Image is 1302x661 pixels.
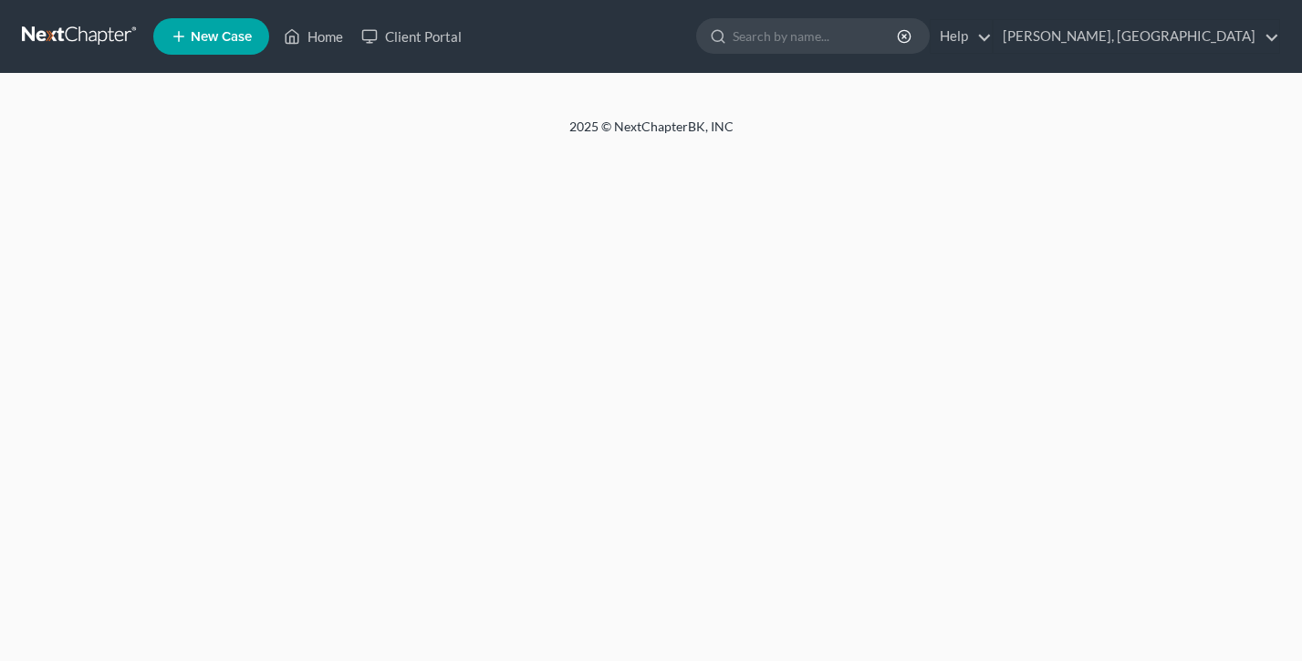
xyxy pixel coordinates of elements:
[931,20,992,53] a: Help
[275,20,352,53] a: Home
[994,20,1279,53] a: [PERSON_NAME], [GEOGRAPHIC_DATA]
[131,118,1172,150] div: 2025 © NextChapterBK, INC
[352,20,471,53] a: Client Portal
[733,19,900,53] input: Search by name...
[191,30,252,44] span: New Case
